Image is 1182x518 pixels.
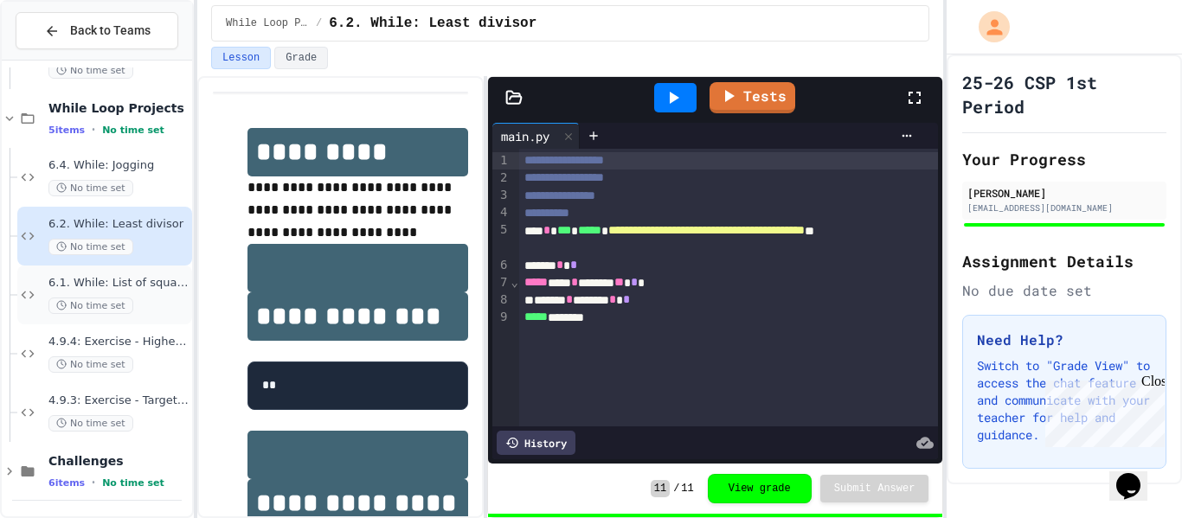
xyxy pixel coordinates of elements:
div: main.py [492,123,580,149]
span: • [92,123,95,137]
div: main.py [492,127,558,145]
span: Submit Answer [834,482,915,496]
h2: Assignment Details [962,249,1166,273]
button: Grade [274,47,328,69]
span: Fold line [510,275,518,289]
span: 6.1. While: List of squares [48,276,189,291]
h1: 25-26 CSP 1st Period [962,70,1166,118]
iframe: chat widget [1109,449,1165,501]
span: • [92,476,95,489]
div: 6 [492,257,510,274]
span: Challenges [48,453,189,469]
div: History [497,431,575,455]
span: / [673,482,679,496]
div: 5 [492,221,510,256]
span: 6.2. While: Least divisor [329,13,536,34]
span: 4.9.4: Exercise - Higher or Lower I [48,335,189,349]
span: While Loop Projects [226,16,309,30]
span: 11 [681,482,693,496]
div: 4 [492,204,510,221]
div: 8 [492,291,510,309]
button: Submit Answer [820,475,929,502]
div: 1 [492,152,510,169]
span: No time set [48,356,133,373]
h2: Your Progress [962,147,1166,171]
span: 6 items [48,477,85,489]
span: 11 [651,480,670,497]
div: 2 [492,169,510,187]
div: No due date set [962,280,1166,301]
div: 7 [492,274,510,291]
span: No time set [48,180,133,196]
div: [EMAIL_ADDRESS][DOMAIN_NAME] [967,201,1161,214]
div: 9 [492,309,510,326]
span: No time set [102,477,164,489]
a: Tests [710,82,795,113]
span: Back to Teams [70,22,151,40]
span: No time set [102,125,164,136]
iframe: chat widget [1038,374,1165,447]
span: 6.4. While: Jogging [48,158,189,173]
span: 4.9.3: Exercise - Target Sum [48,393,189,408]
span: No time set [48,62,133,79]
span: / [316,16,322,30]
span: 5 items [48,125,85,136]
div: [PERSON_NAME] [967,185,1161,201]
h3: Need Help? [977,329,1152,350]
button: Back to Teams [16,12,178,49]
div: 3 [492,187,510,204]
span: No time set [48,415,133,432]
div: Chat with us now!Close [7,7,119,110]
span: While Loop Projects [48,100,189,116]
span: No time set [48,239,133,255]
p: Switch to "Grade View" to access the chat feature and communicate with your teacher for help and ... [977,357,1152,444]
span: 6.2. While: Least divisor [48,217,189,232]
span: No time set [48,297,133,314]
button: View grade [708,474,812,503]
button: Lesson [211,47,271,69]
div: My Account [960,7,1014,47]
